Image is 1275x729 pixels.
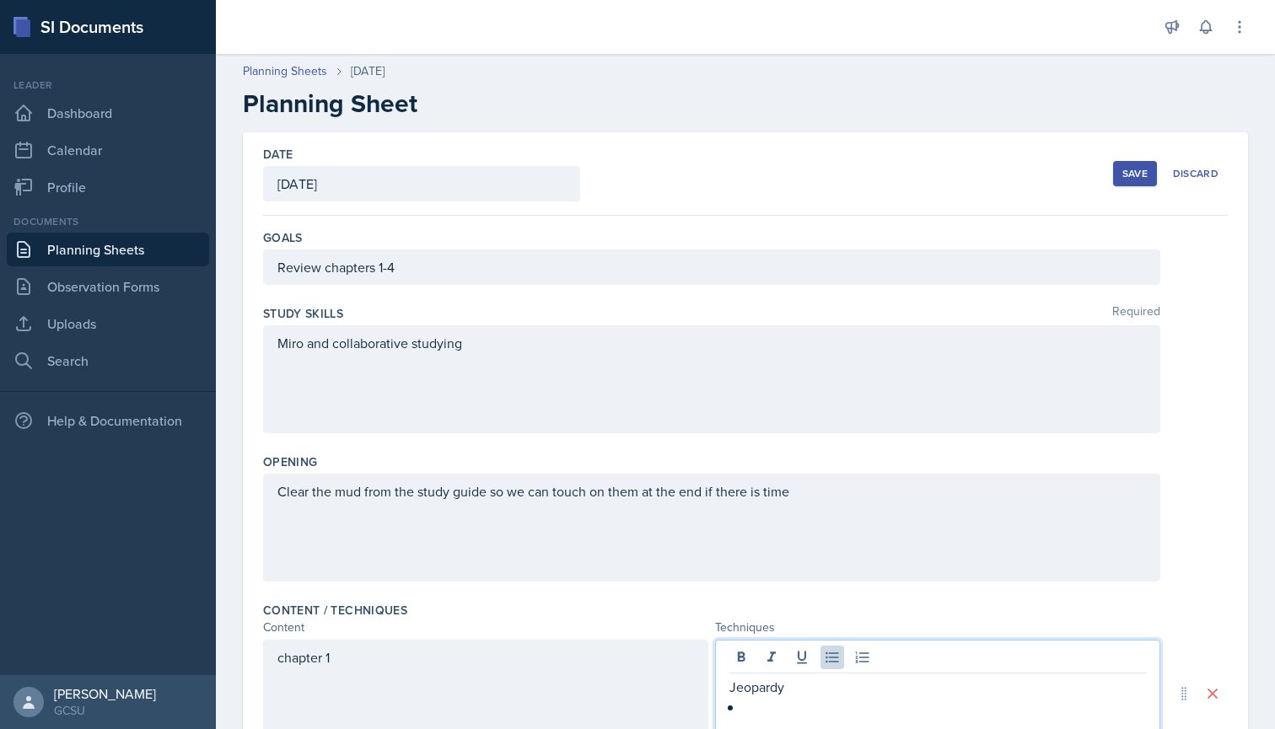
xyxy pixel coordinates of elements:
[7,307,209,340] a: Uploads
[54,685,156,702] div: [PERSON_NAME]
[54,702,156,719] div: GCSU
[263,146,293,163] label: Date
[263,453,317,470] label: Opening
[351,62,385,80] div: [DATE]
[7,214,209,229] div: Documents
[1113,161,1157,186] button: Save
[7,170,209,204] a: Profile
[263,305,343,322] label: Study Skills
[277,257,1146,277] p: Review chapters 1-4
[7,404,209,437] div: Help & Documentation
[7,96,209,130] a: Dashboard
[1112,305,1160,322] span: Required
[1122,167,1148,180] div: Save
[7,233,209,266] a: Planning Sheets
[277,333,1146,353] p: Miro and collaborative studying
[7,270,209,303] a: Observation Forms
[7,344,209,378] a: Search
[277,647,694,667] p: chapter 1
[243,62,327,80] a: Planning Sheets
[7,78,209,93] div: Leader
[1164,161,1228,186] button: Discard
[263,602,407,619] label: Content / Techniques
[729,677,1146,697] p: Jeopardy
[263,229,303,246] label: Goals
[263,619,708,636] div: Content
[277,481,1146,501] p: Clear the mud from the study guide so we can touch on them at the end if there is time
[1173,167,1219,180] div: Discard
[7,133,209,167] a: Calendar
[715,619,1160,636] div: Techniques
[243,88,1248,119] h2: Planning Sheet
